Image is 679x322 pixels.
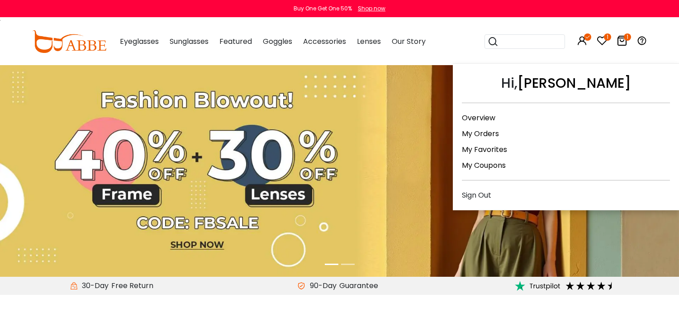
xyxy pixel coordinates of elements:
[120,36,159,47] span: Eyeglasses
[219,36,252,47] span: Featured
[462,160,506,170] a: My Coupons
[170,36,209,47] span: Sunglasses
[303,36,346,47] span: Accessories
[294,5,352,13] div: Buy One Get One 50%
[597,37,608,47] a: 1
[32,30,106,53] img: abbeglasses.com
[109,280,156,291] div: Free Return
[357,36,381,47] span: Lenses
[77,280,109,291] span: 30-Day
[462,189,670,201] div: Sign Out
[392,36,426,47] span: Our Story
[353,5,385,12] a: Shop now
[604,33,611,41] i: 1
[462,128,499,139] a: My Orders
[305,280,337,291] span: 90-Day
[624,33,631,41] i: 1
[263,36,292,47] span: Goggles
[462,144,507,155] a: My Favorites
[337,280,381,291] div: Guarantee
[617,37,627,47] a: 1
[462,73,670,103] div: Hi,
[462,113,495,123] a: Overview
[358,5,385,13] div: Shop now
[518,73,631,93] a: [PERSON_NAME]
